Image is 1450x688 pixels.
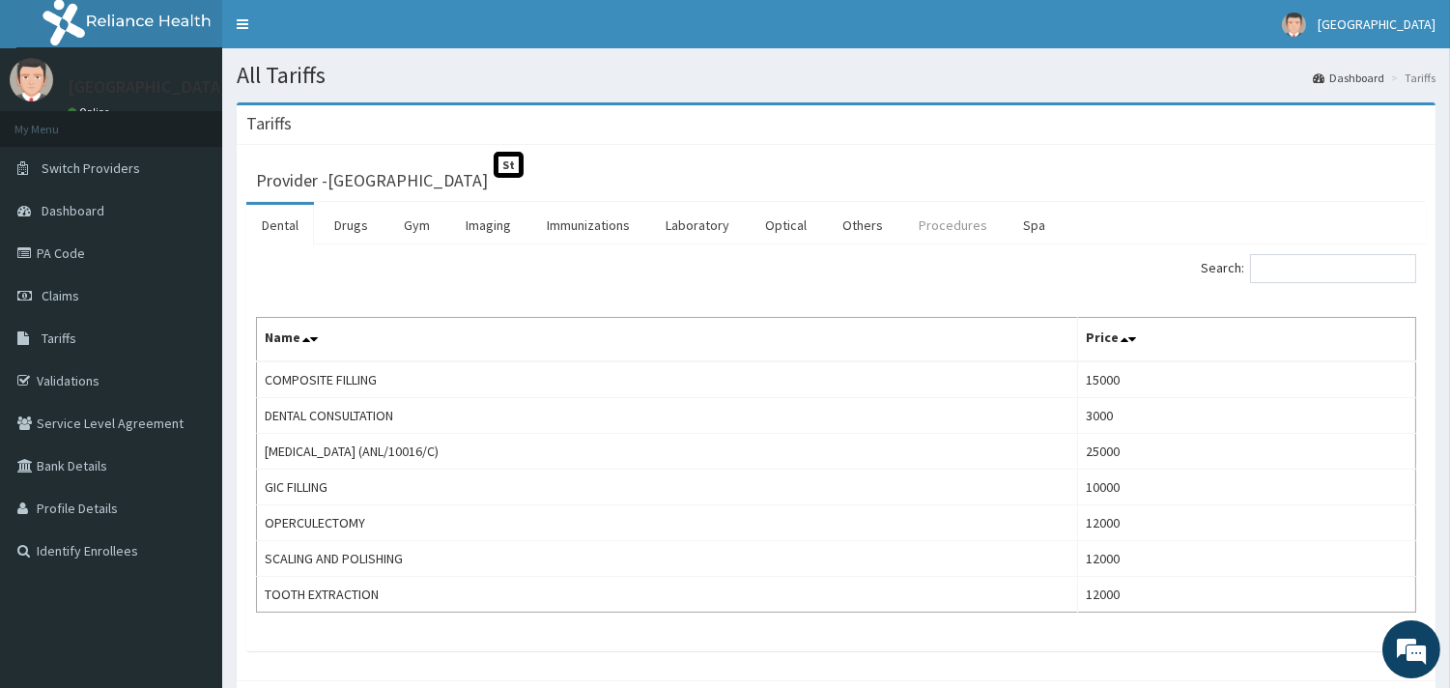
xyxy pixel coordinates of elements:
[68,105,114,119] a: Online
[1201,254,1416,283] label: Search:
[1078,541,1416,577] td: 12000
[1313,70,1384,86] a: Dashboard
[450,205,526,245] a: Imaging
[257,398,1078,434] td: DENTAL CONSULTATION
[237,63,1436,88] h1: All Tariffs
[42,287,79,304] span: Claims
[650,205,745,245] a: Laboratory
[10,58,53,101] img: User Image
[531,205,645,245] a: Immunizations
[1078,577,1416,613] td: 12000
[257,470,1078,505] td: GIC FILLING
[246,115,292,132] h3: Tariffs
[1078,470,1416,505] td: 10000
[1078,505,1416,541] td: 12000
[903,205,1003,245] a: Procedures
[750,205,822,245] a: Optical
[257,541,1078,577] td: SCALING AND POLISHING
[257,361,1078,398] td: COMPOSITE FILLING
[1078,398,1416,434] td: 3000
[42,202,104,219] span: Dashboard
[256,172,488,189] h3: Provider - [GEOGRAPHIC_DATA]
[1078,361,1416,398] td: 15000
[1078,318,1416,362] th: Price
[257,577,1078,613] td: TOOTH EXTRACTION
[319,205,384,245] a: Drugs
[1008,205,1061,245] a: Spa
[257,505,1078,541] td: OPERCULECTOMY
[827,205,898,245] a: Others
[1282,13,1306,37] img: User Image
[1386,70,1436,86] li: Tariffs
[1318,15,1436,33] span: [GEOGRAPHIC_DATA]
[42,330,76,347] span: Tariffs
[42,159,140,177] span: Switch Providers
[494,152,524,178] span: St
[257,434,1078,470] td: [MEDICAL_DATA] (ANL/10016/C)
[1078,434,1416,470] td: 25000
[68,78,227,96] p: [GEOGRAPHIC_DATA]
[388,205,445,245] a: Gym
[246,205,314,245] a: Dental
[1250,254,1416,283] input: Search:
[257,318,1078,362] th: Name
